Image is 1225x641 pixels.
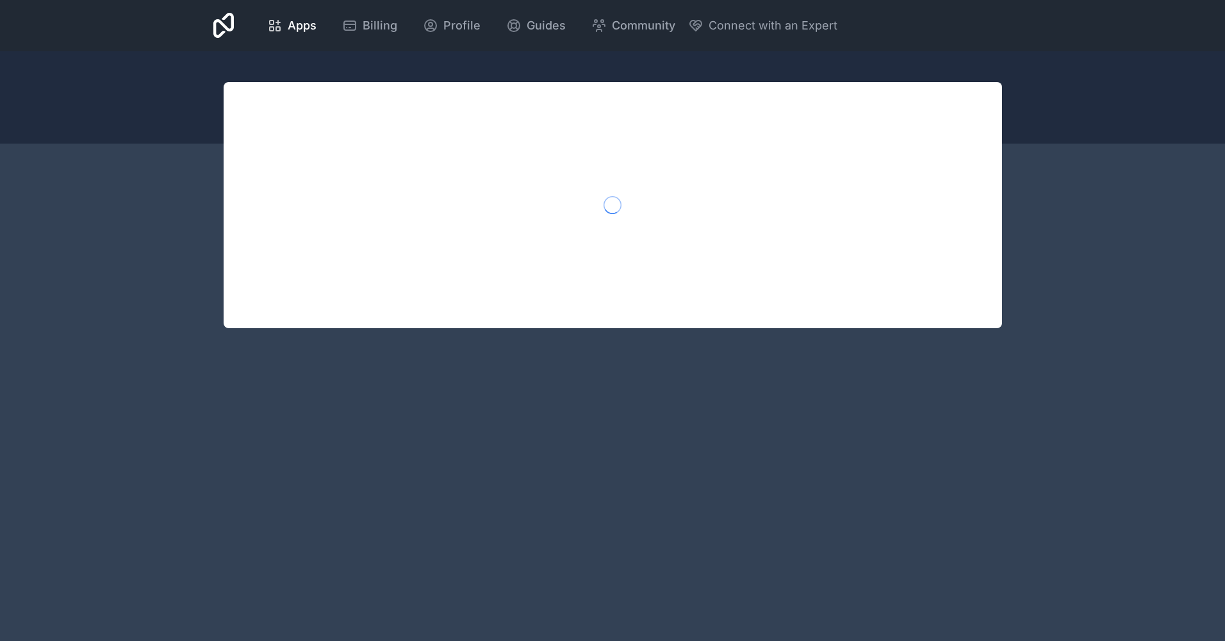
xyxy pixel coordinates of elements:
span: Community [612,17,675,35]
span: Guides [527,17,566,35]
span: Profile [443,17,481,35]
a: Apps [257,12,327,40]
a: Profile [413,12,491,40]
button: Connect with an Expert [688,17,837,35]
a: Community [581,12,686,40]
a: Billing [332,12,407,40]
span: Billing [363,17,397,35]
span: Connect with an Expert [709,17,837,35]
span: Apps [288,17,317,35]
a: Guides [496,12,576,40]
